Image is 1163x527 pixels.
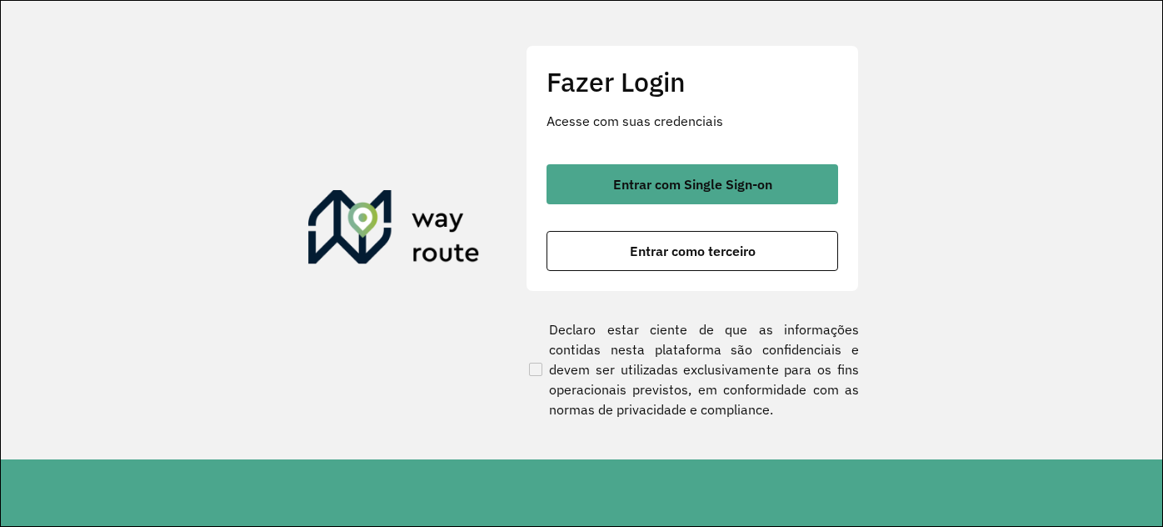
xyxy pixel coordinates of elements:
p: Acesse com suas credenciais [547,111,838,131]
span: Entrar com Single Sign-on [613,178,772,191]
img: Roteirizador AmbevTech [308,190,480,270]
span: Entrar como terceiro [630,244,756,258]
button: button [547,231,838,271]
button: button [547,164,838,204]
h2: Fazer Login [547,66,838,98]
label: Declaro estar ciente de que as informações contidas nesta plataforma são confidenciais e devem se... [526,319,859,419]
